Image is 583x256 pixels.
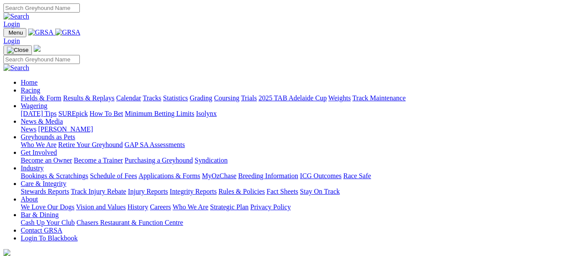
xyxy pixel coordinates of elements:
[21,133,75,141] a: Greyhounds as Pets
[76,203,126,211] a: Vision and Values
[90,110,123,117] a: How To Bet
[238,172,298,179] a: Breeding Information
[214,94,240,102] a: Coursing
[343,172,371,179] a: Race Safe
[71,188,126,195] a: Track Injury Rebate
[328,94,351,102] a: Weights
[21,149,57,156] a: Get Involved
[21,164,44,172] a: Industry
[9,29,23,36] span: Menu
[150,203,171,211] a: Careers
[21,94,580,102] div: Racing
[3,64,29,72] img: Search
[139,172,200,179] a: Applications & Forms
[7,47,28,54] img: Close
[38,125,93,133] a: [PERSON_NAME]
[21,188,69,195] a: Stewards Reports
[21,180,66,187] a: Care & Integrity
[116,94,141,102] a: Calendar
[3,3,80,13] input: Search
[21,157,72,164] a: Become an Owner
[21,203,74,211] a: We Love Our Dogs
[353,94,406,102] a: Track Maintenance
[21,219,580,227] div: Bar & Dining
[21,86,40,94] a: Racing
[300,172,341,179] a: ICG Outcomes
[21,157,580,164] div: Get Involved
[21,141,580,149] div: Greyhounds as Pets
[241,94,257,102] a: Trials
[163,94,188,102] a: Statistics
[128,188,168,195] a: Injury Reports
[58,110,88,117] a: SUREpick
[76,219,183,226] a: Chasers Restaurant & Function Centre
[55,29,81,36] img: GRSA
[125,141,185,148] a: GAP SA Assessments
[3,45,32,55] button: Toggle navigation
[21,172,580,180] div: Industry
[250,203,291,211] a: Privacy Policy
[143,94,161,102] a: Tracks
[21,188,580,195] div: Care & Integrity
[21,110,580,118] div: Wagering
[210,203,249,211] a: Strategic Plan
[28,29,54,36] img: GRSA
[3,249,10,256] img: logo-grsa-white.png
[21,102,47,109] a: Wagering
[58,141,123,148] a: Retire Your Greyhound
[21,227,62,234] a: Contact GRSA
[21,79,38,86] a: Home
[202,172,236,179] a: MyOzChase
[21,125,580,133] div: News & Media
[3,13,29,20] img: Search
[267,188,298,195] a: Fact Sheets
[21,234,78,242] a: Login To Blackbook
[21,118,63,125] a: News & Media
[3,37,20,45] a: Login
[125,157,193,164] a: Purchasing a Greyhound
[74,157,123,164] a: Become a Trainer
[63,94,114,102] a: Results & Replays
[258,94,327,102] a: 2025 TAB Adelaide Cup
[21,125,36,133] a: News
[21,211,59,218] a: Bar & Dining
[90,172,137,179] a: Schedule of Fees
[21,219,75,226] a: Cash Up Your Club
[21,172,88,179] a: Bookings & Scratchings
[173,203,208,211] a: Who We Are
[190,94,212,102] a: Grading
[34,45,41,52] img: logo-grsa-white.png
[218,188,265,195] a: Rules & Policies
[127,203,148,211] a: History
[196,110,217,117] a: Isolynx
[3,28,26,37] button: Toggle navigation
[21,203,580,211] div: About
[21,141,57,148] a: Who We Are
[170,188,217,195] a: Integrity Reports
[125,110,194,117] a: Minimum Betting Limits
[21,94,61,102] a: Fields & Form
[21,195,38,203] a: About
[195,157,227,164] a: Syndication
[300,188,340,195] a: Stay On Track
[3,20,20,28] a: Login
[21,110,57,117] a: [DATE] Tips
[3,55,80,64] input: Search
